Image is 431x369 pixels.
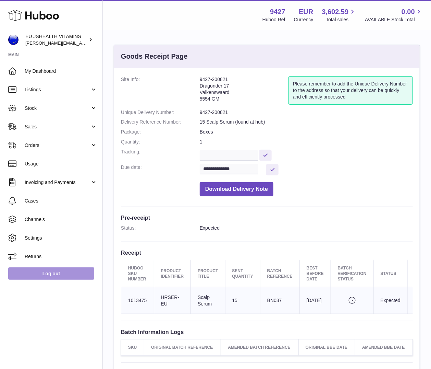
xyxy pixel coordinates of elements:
a: 3,602.59 Total sales [322,7,357,23]
div: Currency [294,16,313,23]
td: Expected [373,287,407,314]
span: Channels [25,216,97,223]
dt: Tracking: [121,149,200,161]
dd: Boxes [200,129,413,135]
dd: Expected [200,225,413,231]
th: Batch Verification Status [331,260,373,287]
th: SKU [121,339,144,356]
span: [PERSON_NAME][EMAIL_ADDRESS][DOMAIN_NAME] [25,40,137,46]
span: Orders [25,142,90,149]
span: Cases [25,198,97,204]
td: HRSER-EU [154,287,191,314]
span: Usage [25,161,97,167]
th: Original Batch Reference [144,339,221,356]
th: Status [373,260,407,287]
dt: Unique Delivery Number: [121,109,200,116]
dt: Quantity: [121,139,200,145]
span: Total sales [326,16,356,23]
span: 3,602.59 [322,7,349,16]
a: Log out [8,267,94,280]
button: Download Delivery Note [200,182,273,196]
div: Please remember to add the Unique Delivery Number to the address so that your delivery can be qui... [288,76,413,105]
address: 9427-200821 Dragonder 17 Valkenswaard 5554 GM [200,76,288,106]
dt: Delivery Reference Number: [121,119,200,125]
td: 15 [225,287,260,314]
th: Sent Quantity [225,260,260,287]
th: Product title [191,260,225,287]
td: Scalp Serum [191,287,225,314]
th: Original BBE Date [298,339,355,356]
span: Returns [25,253,97,260]
span: 0.00 [402,7,415,16]
span: Listings [25,87,90,93]
dt: Status: [121,225,200,231]
td: 1013475 [121,287,154,314]
strong: EUR [299,7,313,16]
span: Stock [25,105,90,112]
dt: Package: [121,129,200,135]
th: Huboo SKU Number [121,260,154,287]
dd: 9427-200821 [200,109,413,116]
div: Huboo Ref [262,16,285,23]
th: Amended Batch Reference [221,339,298,356]
th: Amended BBE Date [355,339,413,356]
strong: 9427 [270,7,285,16]
div: EU JSHEALTH VITAMINS [25,33,87,46]
h3: Receipt [121,249,413,256]
dt: Due date: [121,164,200,175]
span: AVAILABLE Stock Total [365,16,423,23]
th: Best Before Date [299,260,331,287]
span: My Dashboard [25,68,97,74]
td: [DATE] [299,287,331,314]
th: Product Identifier [154,260,191,287]
td: BN037 [260,287,299,314]
h3: Pre-receipt [121,214,413,221]
dd: 15 Scalp Serum (found at hub) [200,119,413,125]
a: 0.00 AVAILABLE Stock Total [365,7,423,23]
dt: Site Info: [121,76,200,106]
img: laura@jessicasepel.com [8,35,19,45]
th: Batch Reference [260,260,299,287]
span: Sales [25,124,90,130]
span: Invoicing and Payments [25,179,90,186]
h3: Batch Information Logs [121,328,413,336]
dd: 1 [200,139,413,145]
h3: Goods Receipt Page [121,52,188,61]
span: Settings [25,235,97,241]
